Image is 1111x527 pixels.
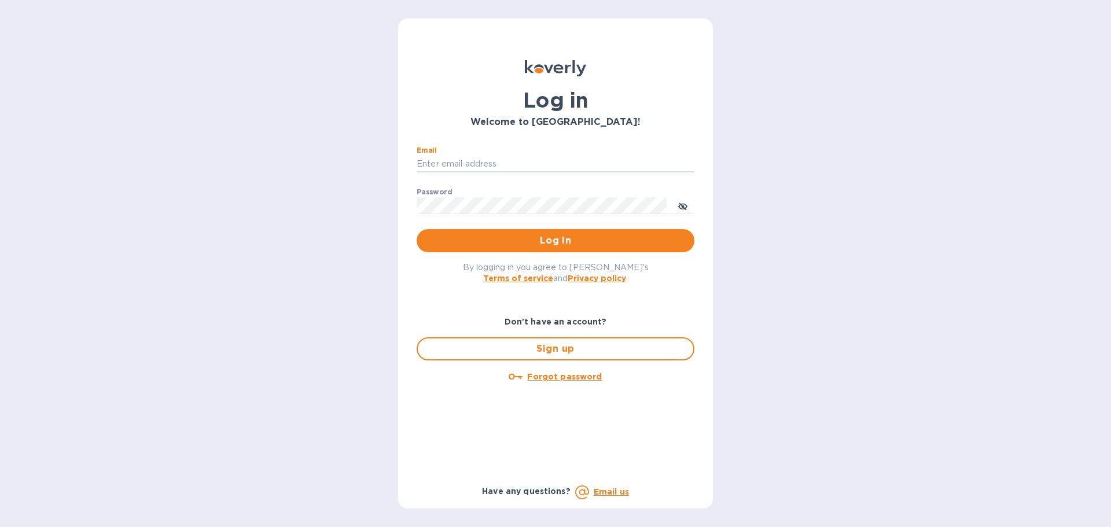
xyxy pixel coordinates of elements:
[427,342,684,356] span: Sign up
[417,117,694,128] h3: Welcome to [GEOGRAPHIC_DATA]!
[505,317,607,326] b: Don't have an account?
[417,337,694,360] button: Sign up
[525,60,586,76] img: Koverly
[568,274,626,283] a: Privacy policy
[417,189,452,196] label: Password
[482,487,571,496] b: Have any questions?
[426,234,685,248] span: Log in
[417,229,694,252] button: Log in
[594,487,629,496] a: Email us
[417,156,694,173] input: Enter email address
[527,372,602,381] u: Forgot password
[417,147,437,154] label: Email
[671,194,694,217] button: toggle password visibility
[417,88,694,112] h1: Log in
[483,274,553,283] a: Terms of service
[463,263,649,283] span: By logging in you agree to [PERSON_NAME]'s and .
